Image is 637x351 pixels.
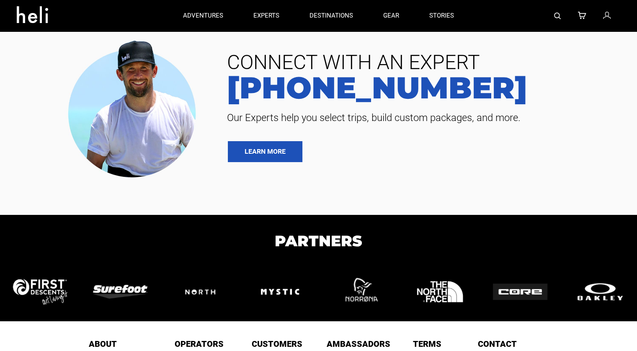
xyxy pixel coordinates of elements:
[478,339,517,349] span: Contact
[221,52,624,72] span: CONNECT WITH AN EXPERT
[221,72,624,103] a: [PHONE_NUMBER]
[413,339,441,349] span: Terms
[414,266,466,318] img: logo
[309,11,353,20] p: destinations
[175,339,224,349] span: Operators
[228,141,302,162] a: LEARN MORE
[89,339,117,349] span: About
[62,34,208,181] img: contact our team
[573,281,627,302] img: logo
[252,339,302,349] span: Customers
[93,285,147,298] img: logo
[221,111,624,124] span: Our Experts help you select trips, build custom packages, and more.
[173,278,227,306] img: logo
[13,279,67,304] img: logo
[327,339,390,349] span: Ambassadors
[253,11,279,20] p: experts
[554,13,561,19] img: search-bar-icon.svg
[183,11,223,20] p: adventures
[334,266,386,318] img: logo
[493,284,547,300] img: logo
[254,266,306,318] img: logo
